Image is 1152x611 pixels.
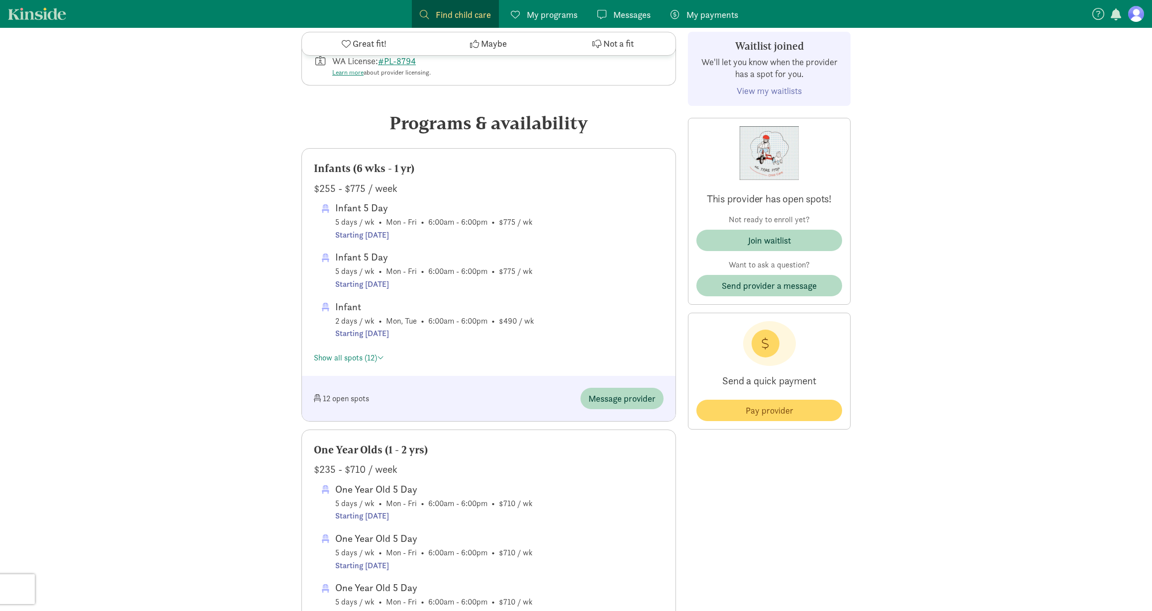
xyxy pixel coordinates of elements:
div: Infants (6 wks - 1 yr) [314,161,664,176]
a: Kinside [8,7,66,20]
div: WA License: [332,54,431,78]
div: 12 open spots [314,388,489,409]
p: We'll let you know when the provider has a spot for you. [696,56,842,80]
span: Maybe [481,37,507,51]
button: Great fit! [302,32,426,55]
span: 2 days / wk • Mon, Tue • 6:00am - 6:00pm • $490 / wk [335,299,534,340]
p: Send a quick payment [696,366,842,396]
button: Join waitlist [696,230,842,251]
button: Send provider a message [696,275,842,296]
button: Not a fit [551,32,675,55]
div: about provider licensing. [332,68,431,78]
span: Great fit! [353,37,386,51]
div: One Year Old 5 Day [335,481,533,497]
div: Starting [DATE] [335,559,533,572]
div: Starting [DATE] [335,510,533,523]
div: Starting [DATE] [335,229,533,242]
button: Maybe [426,32,551,55]
div: Infant [335,299,534,315]
a: Show all spots (12) [314,352,384,363]
div: $235 - $710 / week [314,461,664,477]
div: Infant 5 Day [335,249,533,265]
div: One Year Old 5 Day [335,530,533,546]
a: #PL-8794 [378,55,416,67]
p: Not ready to enroll yet? [696,214,842,226]
span: My payments [686,8,738,21]
div: License number [314,54,489,78]
span: Messages [613,8,651,21]
div: Infant 5 Day [335,200,533,216]
span: 5 days / wk • Mon - Fri • 6:00am - 6:00pm • $775 / wk [335,200,533,241]
span: 5 days / wk • Mon - Fri • 6:00am - 6:00pm • $710 / wk [335,481,533,523]
p: Want to ask a question? [696,259,842,271]
span: My programs [527,8,577,21]
h3: Waitlist joined [696,40,842,52]
span: 5 days / wk • Mon - Fri • 6:00am - 6:00pm • $710 / wk [335,530,533,572]
span: Find child care [436,8,491,21]
div: Programs & availability [301,109,676,136]
span: 5 days / wk • Mon - Fri • 6:00am - 6:00pm • $775 / wk [335,249,533,290]
span: Pay provider [746,404,793,417]
div: Join waitlist [748,234,791,247]
a: Learn more [332,68,364,77]
button: Message provider [580,388,664,409]
span: Not a fit [603,37,634,51]
div: Starting [DATE] [335,327,534,340]
div: One Year Old 5 Day [335,580,533,596]
div: One Year Olds (1 - 2 yrs) [314,442,664,458]
span: Send provider a message [722,279,817,292]
div: Starting [DATE] [335,278,533,291]
div: $255 - $775 / week [314,180,664,196]
img: Provider logo [740,126,798,180]
span: Message provider [588,392,656,405]
p: This provider has open spots! [696,192,842,206]
a: View my waitlists [737,85,802,96]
